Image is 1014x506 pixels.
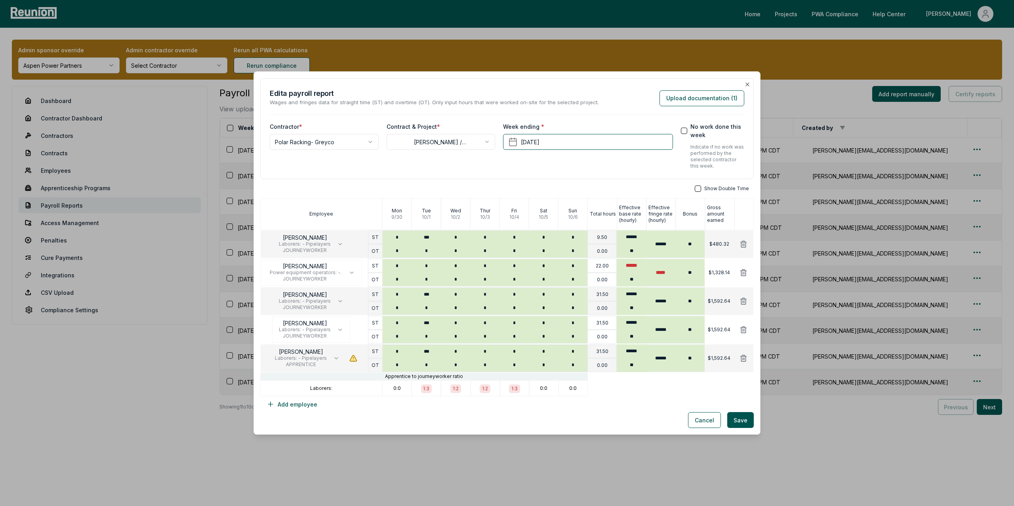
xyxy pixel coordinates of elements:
span: APPRENTICE [275,361,327,368]
span: Laborers: - Pipelayers [275,355,327,361]
span: Show Double Time [704,185,749,192]
p: 0:0 [540,385,547,391]
p: ST [372,320,379,326]
p: Wages and fringes data for straight time (ST) and overtime (OT). Only input hours that were worke... [270,99,599,107]
p: OT [372,362,379,369]
p: 9.50 [597,234,607,241]
p: Effective fringe rate (hourly) [648,204,675,223]
p: Gross amount earned [707,204,734,223]
p: 31.50 [596,320,608,326]
p: 1:2 [453,386,459,392]
p: $1,592.64 [708,298,730,304]
button: Save [727,412,754,428]
span: JOURNEYWORKER [279,247,331,254]
p: 1:3 [511,386,518,392]
p: [PERSON_NAME] [279,292,331,298]
p: Indicate if no work was performed by the selected contractor this week. [690,144,744,169]
p: 10 / 1 [422,214,431,220]
button: Add employee [260,396,324,412]
p: [PERSON_NAME] [279,320,331,327]
p: $1,328.14 [709,269,730,276]
p: OT [372,334,379,340]
p: 0.00 [597,277,608,283]
h2: Edit a payroll report [270,88,599,99]
p: $1,592.64 [708,355,730,361]
p: $480.32 [709,241,729,247]
span: Power equipment operators: - Paver [267,269,342,276]
p: Mon [392,208,402,214]
p: 31.50 [596,291,608,298]
p: ST [372,234,379,241]
p: 0.00 [597,334,608,340]
p: Fri [511,208,517,214]
p: 0.00 [597,362,608,369]
label: No work done this week [690,122,744,139]
p: 10 / 3 [480,214,490,220]
p: Effective base rate (hourly) [619,204,646,223]
p: 9 / 30 [391,214,402,220]
p: 10 / 2 [451,214,460,220]
button: Upload documentation (1) [659,90,744,106]
p: 1:3 [423,386,429,392]
p: Wed [450,208,461,214]
p: [PERSON_NAME] [267,263,342,269]
span: JOURNEYWORKER [279,333,331,339]
button: [DATE] [503,134,673,150]
p: Sun [568,208,577,214]
span: Laborers: - Pipelayers [279,298,331,304]
p: 0:0 [393,385,401,391]
p: 31.50 [596,348,608,355]
p: Employee [309,211,333,217]
p: Total hours [590,211,616,217]
label: Week ending [503,122,544,131]
p: Laborers: [310,385,332,391]
p: ST [372,291,379,298]
p: OT [372,248,379,254]
p: Tue [422,208,431,214]
p: 0:0 [569,385,577,391]
span: JOURNEYWORKER [267,276,342,282]
p: OT [372,305,379,311]
p: 10 / 6 [568,214,578,220]
p: 10 / 4 [509,214,519,220]
p: 10 / 5 [539,214,548,220]
p: OT [372,277,379,283]
p: 1:2 [482,386,488,392]
span: Laborers: - Pipelayers [279,241,331,247]
p: ST [372,263,379,269]
span: JOURNEYWORKER [279,304,331,311]
p: Sat [540,208,547,214]
p: $1,592.64 [708,327,730,333]
label: Contractor [270,122,302,131]
p: 22.00 [596,263,609,269]
span: Laborers: - Pipelayers [279,327,331,333]
p: 0.00 [597,305,608,311]
p: Apprentice to journeyworker ratio [385,373,463,380]
p: [PERSON_NAME] [275,349,327,355]
button: Cancel [688,412,721,428]
p: Thur [480,208,490,214]
p: ST [372,348,379,355]
p: Bonus [683,211,698,217]
label: Contract & Project [387,122,440,131]
p: 0.00 [597,248,608,254]
p: [PERSON_NAME] [279,235,331,241]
